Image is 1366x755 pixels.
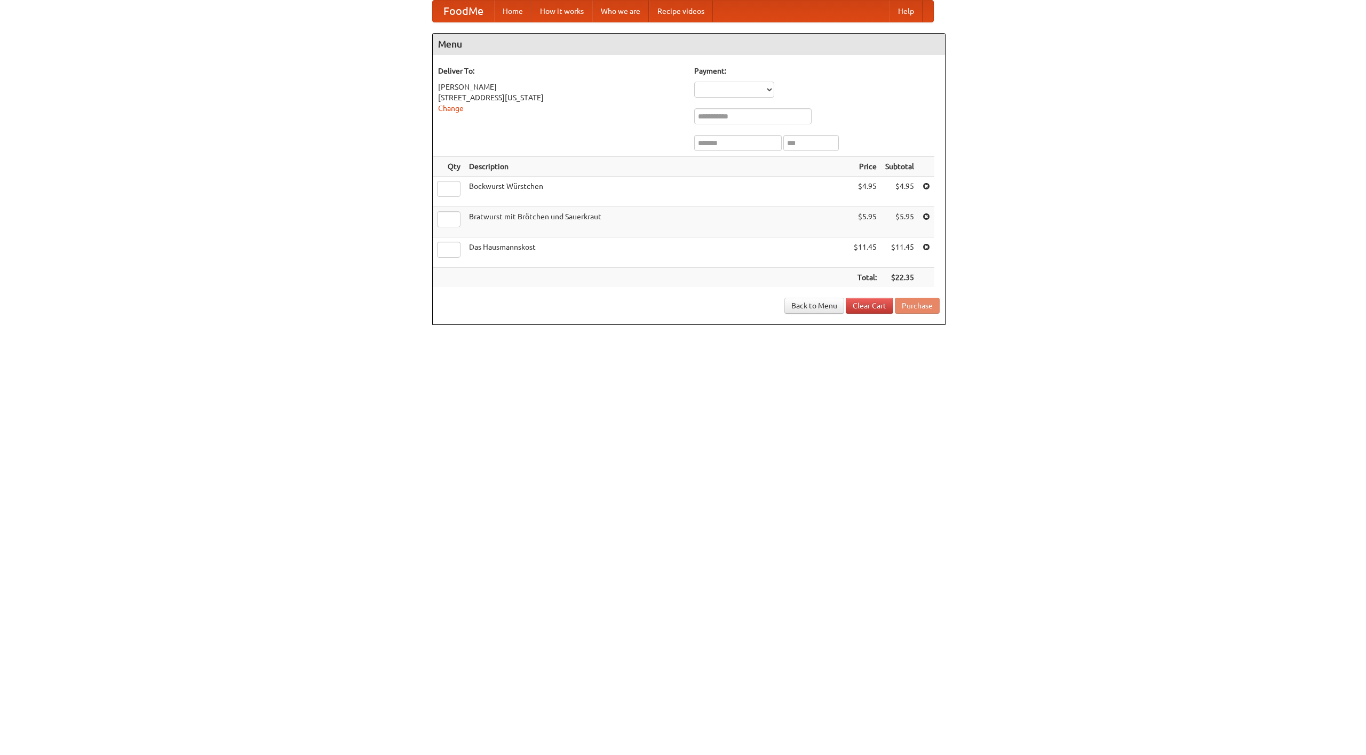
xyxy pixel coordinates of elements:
[784,298,844,314] a: Back to Menu
[849,177,881,207] td: $4.95
[438,92,684,103] div: [STREET_ADDRESS][US_STATE]
[881,207,918,237] td: $5.95
[881,268,918,288] th: $22.35
[433,1,494,22] a: FoodMe
[849,237,881,268] td: $11.45
[694,66,940,76] h5: Payment:
[494,1,531,22] a: Home
[881,237,918,268] td: $11.45
[849,268,881,288] th: Total:
[438,82,684,92] div: [PERSON_NAME]
[433,157,465,177] th: Qty
[890,1,923,22] a: Help
[465,207,849,237] td: Bratwurst mit Brötchen und Sauerkraut
[895,298,940,314] button: Purchase
[592,1,649,22] a: Who we are
[849,157,881,177] th: Price
[881,177,918,207] td: $4.95
[465,237,849,268] td: Das Hausmannskost
[438,66,684,76] h5: Deliver To:
[465,177,849,207] td: Bockwurst Würstchen
[465,157,849,177] th: Description
[881,157,918,177] th: Subtotal
[531,1,592,22] a: How it works
[846,298,893,314] a: Clear Cart
[649,1,713,22] a: Recipe videos
[438,104,464,113] a: Change
[849,207,881,237] td: $5.95
[433,34,945,55] h4: Menu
